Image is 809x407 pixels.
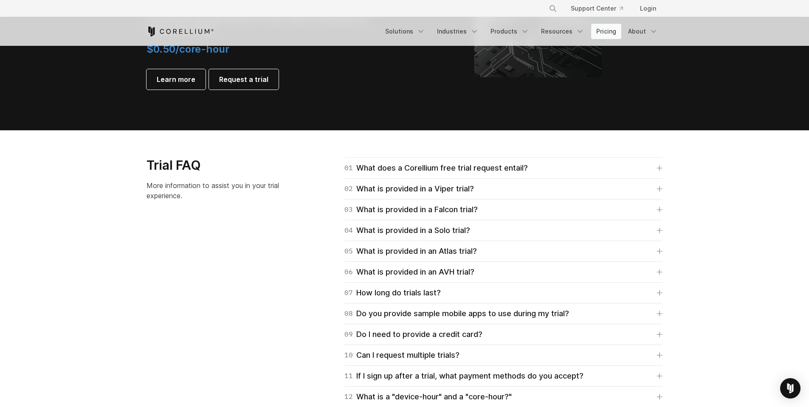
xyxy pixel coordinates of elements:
[344,225,470,236] div: What is provided in a Solo trial?
[538,1,663,16] div: Navigation Menu
[344,308,569,320] div: Do you provide sample mobile apps to use during my trial?
[344,225,353,236] span: 04
[380,24,663,39] div: Navigation Menu
[147,69,206,90] a: Learn more
[344,370,662,382] a: 11If I sign up after a trial, what payment methods do you accept?
[623,24,663,39] a: About
[344,266,474,278] div: What is provided in an AVH trial?
[344,183,353,195] span: 02
[147,180,296,201] p: More information to assist you in your trial experience.
[344,183,662,195] a: 02What is provided in a Viper trial?
[344,266,353,278] span: 06
[344,349,459,361] div: Can I request multiple trials?
[344,328,662,340] a: 09Do I need to provide a credit card?
[344,245,353,257] span: 05
[344,308,662,320] a: 08Do you provide sample mobile apps to use during my trial?
[344,391,512,403] div: What is a "device-hour" and a "core-hour?"
[344,287,441,299] div: How long do trials last?
[344,266,662,278] a: 06What is provided in an AVH trial?
[485,24,534,39] a: Products
[344,245,477,257] div: What is provided in an Atlas trial?
[344,287,353,299] span: 07
[344,349,662,361] a: 10Can I request multiple trials?
[536,24,589,39] a: Resources
[344,370,583,382] div: If I sign up after a trial, what payment methods do you accept?
[344,370,353,382] span: 11
[147,157,296,174] h3: Trial FAQ
[209,69,279,90] a: Request a trial
[344,225,662,236] a: 04What is provided in a Solo trial?
[344,183,474,195] div: What is provided in a Viper trial?
[344,162,528,174] div: What does a Corellium free trial request entail?
[219,74,268,84] span: Request a trial
[380,24,430,39] a: Solutions
[344,328,482,340] div: Do I need to provide a credit card?
[432,24,484,39] a: Industries
[633,1,663,16] a: Login
[344,204,478,216] div: What is provided in a Falcon trial?
[545,1,561,16] button: Search
[344,328,353,340] span: 09
[564,1,630,16] a: Support Center
[147,43,229,55] span: $0.50/core-hour
[344,204,353,216] span: 03
[147,26,214,36] a: Corellium Home
[344,391,662,403] a: 12What is a "device-hour" and a "core-hour?"
[344,287,662,299] a: 07How long do trials last?
[344,204,662,216] a: 03What is provided in a Falcon trial?
[344,162,353,174] span: 01
[591,24,621,39] a: Pricing
[344,349,353,361] span: 10
[157,74,195,84] span: Learn more
[344,162,662,174] a: 01What does a Corellium free trial request entail?
[344,391,353,403] span: 12
[780,378,801,399] div: Open Intercom Messenger
[344,245,662,257] a: 05What is provided in an Atlas trial?
[344,308,353,320] span: 08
